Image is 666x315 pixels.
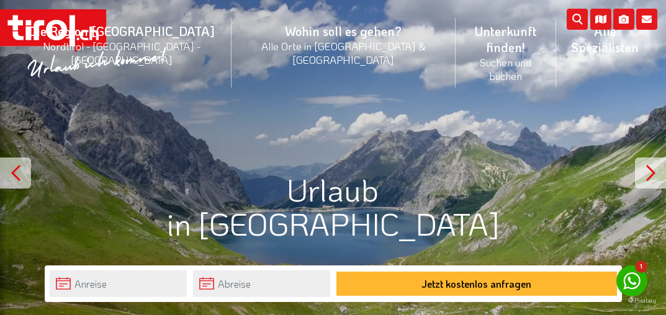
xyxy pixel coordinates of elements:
[336,272,617,296] button: Jetzt kostenlos anfragen
[50,270,187,297] input: Anreise
[470,55,541,82] small: Suchen und buchen
[45,172,622,241] h1: Urlaub in [GEOGRAPHIC_DATA]
[616,265,647,296] a: 1
[590,9,611,30] i: Karte öffnen
[635,260,647,273] span: 1
[193,270,330,297] input: Abreise
[27,39,217,66] small: Nordtirol - [GEOGRAPHIC_DATA] - [GEOGRAPHIC_DATA]
[12,9,232,80] a: Die Region [GEOGRAPHIC_DATA]Nordtirol - [GEOGRAPHIC_DATA] - [GEOGRAPHIC_DATA]
[556,9,654,69] a: Alle Spezialisten
[456,9,556,96] a: Unterkunft finden!Suchen und buchen
[613,9,634,30] i: Fotogalerie
[232,9,456,80] a: Wohin soll es gehen?Alle Orte in [GEOGRAPHIC_DATA] & [GEOGRAPHIC_DATA]
[636,9,657,30] i: Kontakt
[246,39,441,66] small: Alle Orte in [GEOGRAPHIC_DATA] & [GEOGRAPHIC_DATA]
